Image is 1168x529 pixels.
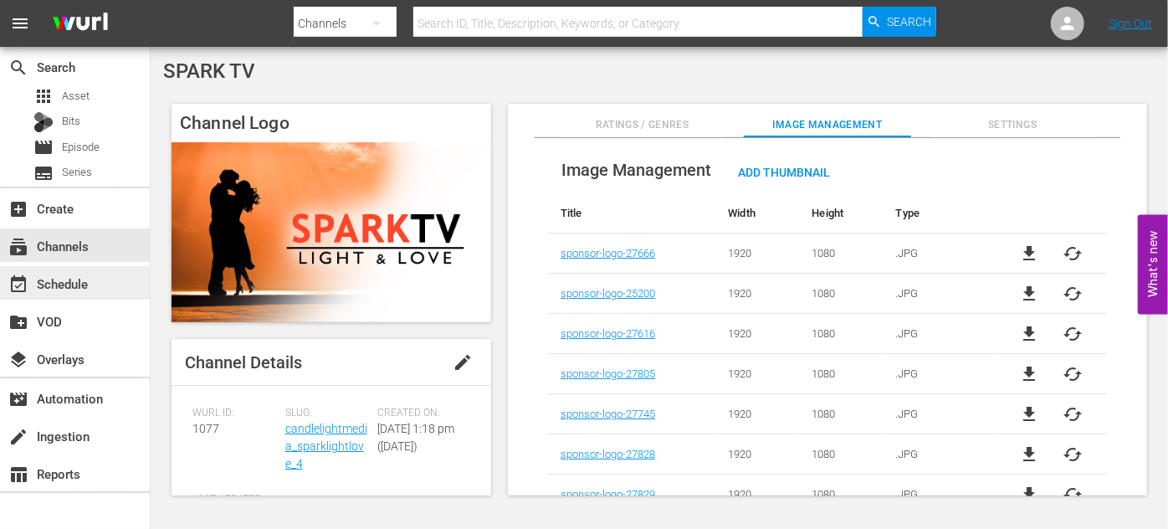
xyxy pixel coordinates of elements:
[800,475,884,515] td: 1080
[1063,485,1083,505] button: cached
[884,475,996,515] td: .JPG
[1019,324,1039,344] a: file_download
[453,352,473,372] span: edit
[8,427,28,447] span: Ingestion
[33,163,54,183] span: Series
[33,86,54,106] span: Asset
[715,314,799,354] td: 1920
[561,488,655,501] a: sponsor-logo-27829
[715,434,799,475] td: 1920
[8,465,28,485] span: Reports
[1063,404,1083,424] button: cached
[172,104,491,142] h4: Channel Logo
[561,367,655,380] a: sponsor-logo-27805
[887,7,931,37] span: Search
[715,193,799,234] th: Width
[863,7,936,37] button: Search
[185,352,302,372] span: Channel Details
[1063,444,1083,465] button: cached
[559,116,725,134] span: Ratings / Genres
[1019,244,1039,264] a: file_download
[715,475,799,515] td: 1920
[800,394,884,434] td: 1080
[715,394,799,434] td: 1920
[1138,215,1168,315] button: Open Feedback Widget
[725,166,843,179] span: Add Thumbnail
[1019,364,1039,384] a: file_download
[377,422,454,453] span: [DATE] 1:18 pm ([DATE])
[725,157,843,187] button: Add Thumbnail
[192,493,277,506] span: Last Updated:
[884,314,996,354] td: .JPG
[1063,364,1083,384] button: cached
[884,274,996,314] td: .JPG
[561,408,655,420] a: sponsor-logo-27745
[744,116,910,134] span: Image Management
[1063,244,1083,264] button: cached
[62,139,100,156] span: Episode
[163,59,255,83] span: SPARK TV
[8,199,28,219] span: Create
[715,274,799,314] td: 1920
[62,113,80,130] span: Bits
[8,389,28,409] span: Automation
[884,394,996,434] td: .JPG
[10,13,30,33] span: menu
[1019,485,1039,505] a: file_download
[443,342,483,383] button: edit
[800,234,884,274] td: 1080
[800,314,884,354] td: 1080
[548,193,715,234] th: Title
[884,434,996,475] td: .JPG
[930,116,1096,134] span: Settings
[715,234,799,274] td: 1920
[884,234,996,274] td: .JPG
[33,137,54,157] span: Episode
[884,354,996,394] td: .JPG
[62,164,92,181] span: Series
[192,422,219,435] span: 1077
[1063,284,1083,304] button: cached
[800,354,884,394] td: 1080
[40,4,120,44] img: ans4CAIJ8jUAAAAAAAAAAAAAAAAAAAAAAAAgQb4GAAAAAAAAAAAAAAAAAAAAAAAAJMjXAAAAAAAAAAAAAAAAAAAAAAAAgAT5G...
[33,112,54,132] div: Bits
[715,354,799,394] td: 1920
[561,327,655,340] a: sponsor-logo-27616
[800,434,884,475] td: 1080
[8,312,28,332] span: VOD
[1109,17,1152,30] a: Sign Out
[8,350,28,370] span: Overlays
[1019,404,1039,424] a: file_download
[8,58,28,78] span: Search
[285,407,370,420] span: Slug:
[377,407,462,420] span: Created On:
[561,287,655,300] a: sponsor-logo-25200
[1019,444,1039,465] a: file_download
[800,274,884,314] td: 1080
[1019,284,1039,304] a: file_download
[1063,324,1083,344] button: cached
[561,247,655,259] a: sponsor-logo-27666
[285,422,367,470] a: candlelightmedia_sparklightlove_4
[884,193,996,234] th: Type
[172,142,491,322] img: SPARK TV
[561,160,711,180] span: Image Management
[561,448,655,460] a: sponsor-logo-27828
[62,88,90,105] span: Asset
[8,237,28,257] span: Channels
[8,275,28,295] span: Schedule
